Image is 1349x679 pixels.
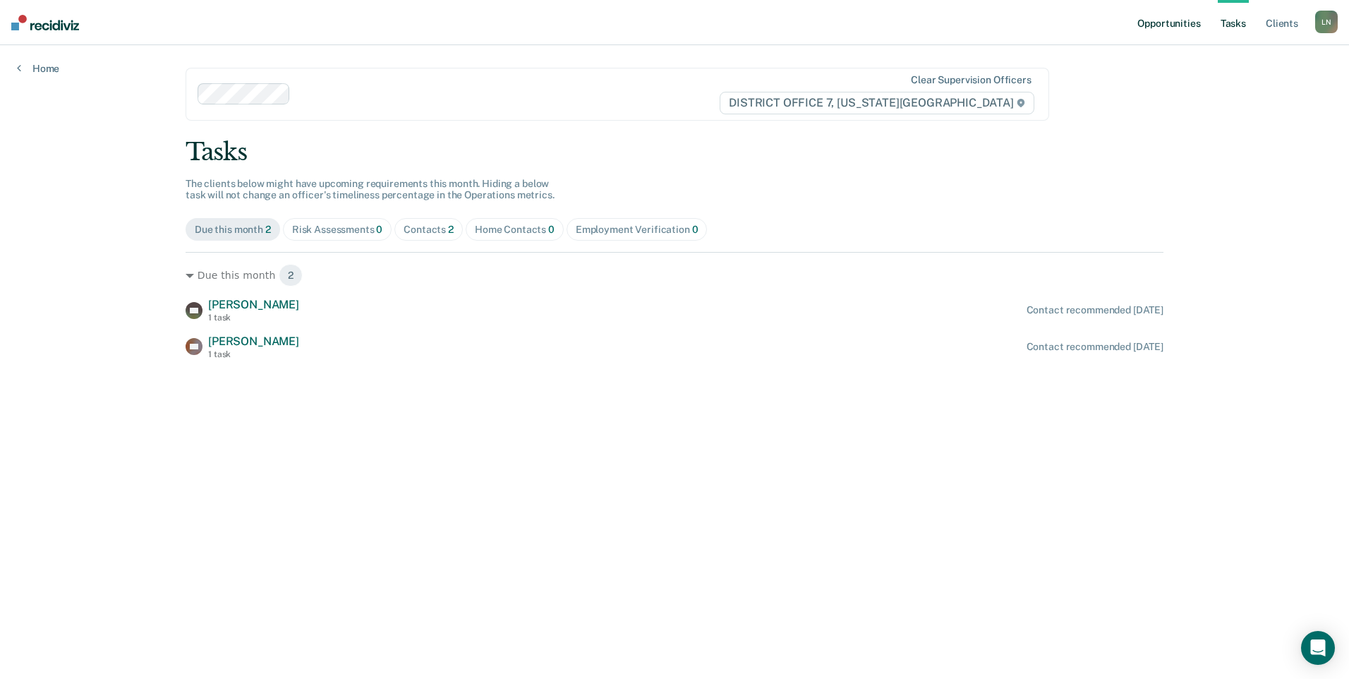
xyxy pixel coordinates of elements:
[1315,11,1338,33] button: LN
[1027,304,1163,316] div: Contact recommended [DATE]
[576,224,698,236] div: Employment Verification
[17,62,59,75] a: Home
[195,224,271,236] div: Due this month
[208,349,299,359] div: 1 task
[279,264,303,287] span: 2
[208,313,299,323] div: 1 task
[475,224,555,236] div: Home Contacts
[1315,11,1338,33] div: L N
[692,224,698,235] span: 0
[548,224,555,235] span: 0
[911,74,1031,86] div: Clear supervision officers
[186,178,555,201] span: The clients below might have upcoming requirements this month. Hiding a below task will not chang...
[292,224,383,236] div: Risk Assessments
[208,298,299,311] span: [PERSON_NAME]
[1301,631,1335,665] div: Open Intercom Messenger
[448,224,454,235] span: 2
[11,15,79,30] img: Recidiviz
[186,264,1163,287] div: Due this month 2
[186,138,1163,167] div: Tasks
[1027,341,1163,353] div: Contact recommended [DATE]
[404,224,454,236] div: Contacts
[208,335,299,348] span: [PERSON_NAME]
[720,92,1034,114] span: DISTRICT OFFICE 7, [US_STATE][GEOGRAPHIC_DATA]
[265,224,271,235] span: 2
[376,224,382,235] span: 0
